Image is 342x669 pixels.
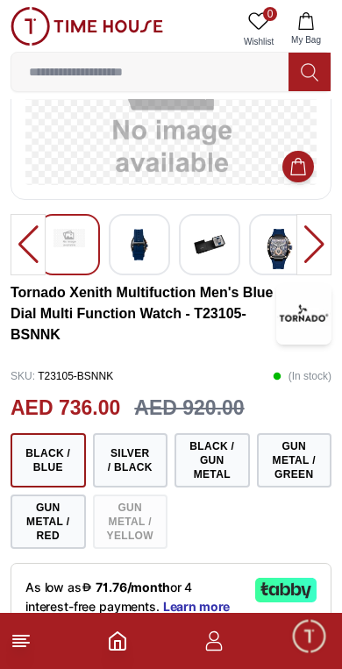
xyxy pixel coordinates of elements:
button: My Bag [281,7,331,52]
button: Gun Metal / Red [11,495,86,549]
h2: AED 736.00 [11,393,120,423]
a: Home [107,630,128,651]
img: Tornado Xenith Multifuction Men's Blue Dial Multi Function Watch - T23105-BSNNK [276,283,331,345]
span: Wishlist [237,35,281,48]
p: T23105-BSNNK [11,363,113,389]
img: Tornado Xenith Multifuction Men's Blue Dial Multi Function Watch - T23105-BSNNK [124,229,155,260]
span: 0 [263,7,277,21]
span: SKU : [11,370,35,382]
button: Silver / Black [93,433,168,488]
button: Add to Cart [282,151,314,182]
img: ... [11,7,163,46]
h3: Tornado Xenith Multifuction Men's Blue Dial Multi Function Watch - T23105-BSNNK [11,282,276,345]
div: Chat Widget [290,617,329,656]
img: Tornado Xenith Multifuction Men's Blue Dial Multi Function Watch - T23105-BSNNK [194,229,225,260]
button: Black / Gun Metal [175,433,250,488]
button: Gun Metal / Green [257,433,332,488]
span: My Bag [284,33,328,46]
a: 0Wishlist [237,7,281,52]
img: Tornado Xenith Multifuction Men's Blue Dial Multi Function Watch - T23105-BSNNK [53,229,85,248]
p: ( In stock ) [273,363,331,389]
button: Black / Blue [11,433,86,488]
h3: AED 920.00 [134,393,244,423]
img: Tornado Xenith Multifuction Men's Blue Dial Multi Function Watch - T23105-BSNNK [264,229,296,269]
